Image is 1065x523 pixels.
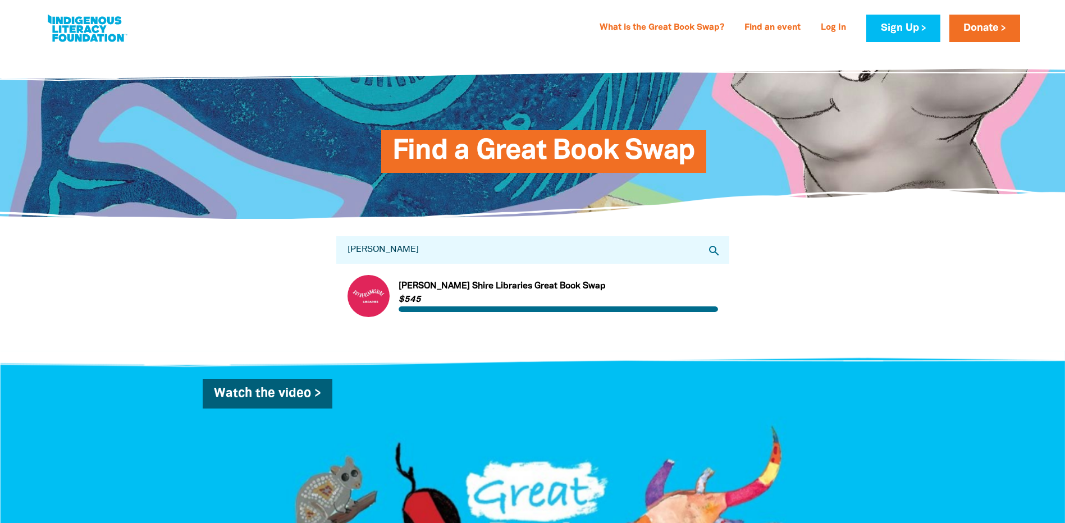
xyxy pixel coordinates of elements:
a: Log In [814,19,853,37]
a: Find an event [738,19,807,37]
span: Find a Great Book Swap [392,139,696,173]
i: search [707,244,721,258]
a: What is the Great Book Swap? [593,19,731,37]
a: Sign Up [866,15,940,42]
a: Donate [949,15,1020,42]
a: Watch the video > [203,379,332,409]
div: Paginated content [348,275,718,317]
